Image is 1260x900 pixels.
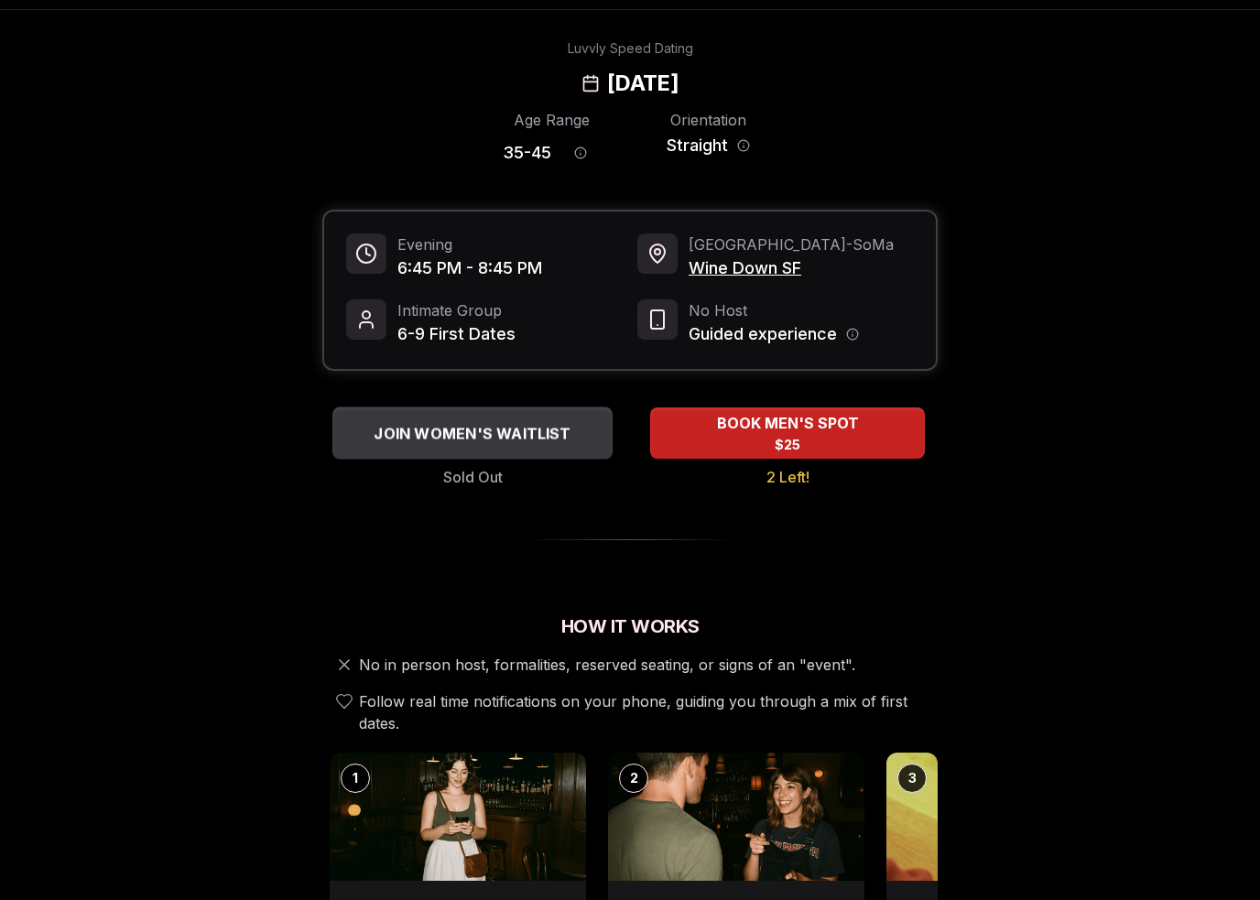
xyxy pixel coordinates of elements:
span: Follow real time notifications on your phone, guiding you through a mix of first dates. [359,690,930,734]
span: Sold Out [443,466,503,488]
span: Wine Down SF [689,255,894,281]
span: $25 [775,436,800,454]
div: 2 [619,764,648,793]
img: Arrive & Check In [330,753,586,881]
span: BOOK MEN'S SPOT [713,412,863,434]
span: 2 Left! [766,466,809,488]
div: 3 [897,764,927,793]
h2: [DATE] [607,69,679,98]
button: Orientation information [737,139,750,152]
button: BOOK MEN'S SPOT - 2 Left! [650,407,925,459]
span: 35 - 45 [503,140,551,166]
button: Host information [846,328,859,341]
span: No Host [689,299,859,321]
div: 1 [341,764,370,793]
img: "Hey, are you Max?" [608,753,864,881]
span: No in person host, formalities, reserved seating, or signs of an "event". [359,654,855,676]
div: Age Range [503,109,601,131]
div: Orientation [659,109,757,131]
span: Straight [667,133,728,158]
h2: How It Works [322,613,938,639]
span: Guided experience [689,321,837,347]
span: Intimate Group [397,299,516,321]
span: Evening [397,233,542,255]
img: Break the ice with prompts [886,753,1143,881]
button: JOIN WOMEN'S WAITLIST - Sold Out [332,407,613,459]
span: 6-9 First Dates [397,321,516,347]
div: Luvvly Speed Dating [568,39,693,58]
span: [GEOGRAPHIC_DATA] - SoMa [689,233,894,255]
button: Age range information [560,133,601,173]
span: 6:45 PM - 8:45 PM [397,255,542,281]
span: JOIN WOMEN'S WAITLIST [370,422,574,444]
